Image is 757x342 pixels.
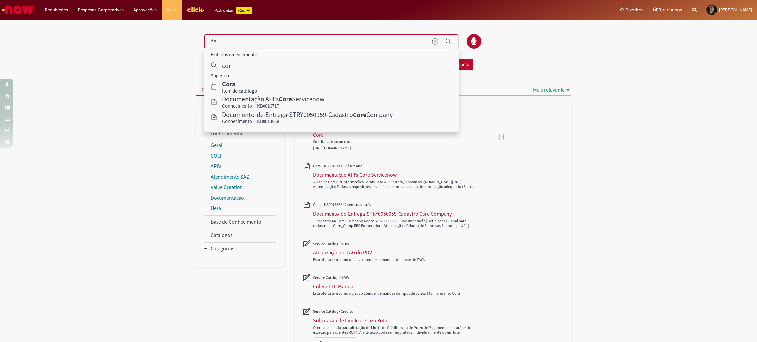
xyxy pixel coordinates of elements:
span: [PERSON_NAME] [719,7,752,12]
span: Aprovações [133,7,157,13]
span: Rascunhos [659,7,682,13]
span: Requisições [45,7,68,13]
a: Rascunhos [653,7,682,13]
img: click_logo_yellow_360x200.png [187,5,204,14]
span: Favoritos [625,7,643,13]
span: Despesas Corporativas [78,7,124,13]
img: ServiceNow [1,3,34,16]
span: More [167,7,177,13]
p: +GenAi [236,7,252,14]
div: Padroniza [214,7,252,14]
